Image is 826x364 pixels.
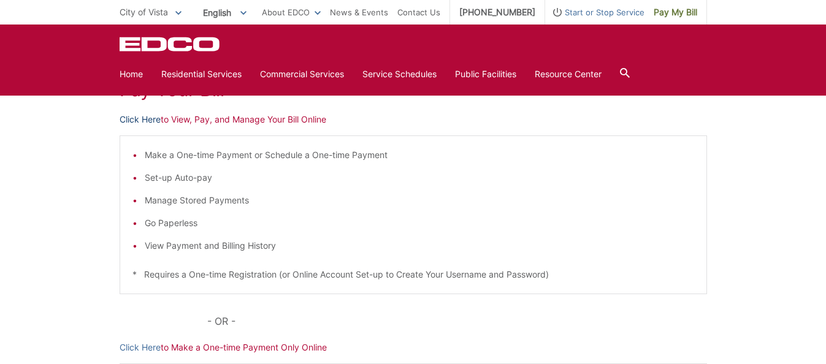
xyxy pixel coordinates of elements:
[397,6,440,19] a: Contact Us
[120,67,143,81] a: Home
[362,67,437,81] a: Service Schedules
[262,6,321,19] a: About EDCO
[330,6,388,19] a: News & Events
[120,113,707,126] p: to View, Pay, and Manage Your Bill Online
[120,37,221,51] a: EDCD logo. Return to the homepage.
[455,67,516,81] a: Public Facilities
[145,239,694,252] li: View Payment and Billing History
[132,268,694,281] p: * Requires a One-time Registration (or Online Account Set-up to Create Your Username and Password)
[120,341,707,354] p: to Make a One-time Payment Only Online
[654,6,697,19] span: Pay My Bill
[207,313,706,330] p: - OR -
[260,67,344,81] a: Commercial Services
[161,67,242,81] a: Residential Services
[145,171,694,184] li: Set-up Auto-pay
[535,67,602,81] a: Resource Center
[145,148,694,162] li: Make a One-time Payment or Schedule a One-time Payment
[145,194,694,207] li: Manage Stored Payments
[120,113,161,126] a: Click Here
[120,341,161,354] a: Click Here
[120,7,168,17] span: City of Vista
[145,216,694,230] li: Go Paperless
[194,2,256,23] span: English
